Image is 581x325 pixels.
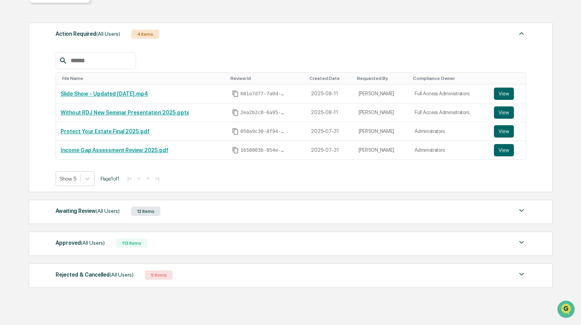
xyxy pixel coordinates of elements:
div: 🔎 [8,112,14,118]
button: |< [125,175,134,182]
span: 681a7d77-7a0d-496a-a1b0-8952106e0113 [240,91,286,97]
td: [PERSON_NAME] [354,85,410,103]
div: Toggle SortBy [62,76,224,81]
a: Slide Show - Updated [DATE].mp4 [61,91,148,97]
div: 4 Items [132,30,159,39]
img: caret [517,29,526,38]
p: How can we help? [8,16,140,28]
button: >| [153,175,161,182]
a: Income Gap Assessment Review 2025.pdf [61,147,168,153]
div: 5 Items [145,270,173,280]
span: Copy Id [232,109,239,116]
img: caret [517,270,526,279]
a: View [494,88,521,100]
span: (All Users) [81,240,105,246]
td: [PERSON_NAME] [354,141,410,159]
span: 2ea2b2c0-6a95-475c-87cc-7fdde2d3a076 [240,109,286,116]
button: View [494,88,514,100]
span: 050a9c30-8f94-4387-8457-251ed3a90162 [240,128,286,134]
div: Toggle SortBy [230,76,304,81]
div: 113 Items [116,239,147,248]
td: 2025-07-31 [306,122,354,141]
span: Attestations [63,97,95,104]
div: Toggle SortBy [309,76,351,81]
div: 🗄️ [56,98,62,104]
a: View [494,144,521,156]
button: > [144,175,152,182]
span: Data Lookup [15,111,48,119]
input: Clear [20,35,127,43]
div: Rejected & Cancelled [56,270,133,280]
span: 1658003b-854e-4da5-b02e-8f8e6f3c4937 [240,147,286,153]
div: Toggle SortBy [357,76,407,81]
img: caret [517,238,526,247]
a: Protect Your Estate Final 2025.pdf [61,128,150,134]
span: Preclearance [15,97,49,104]
div: Toggle SortBy [495,76,523,81]
span: (All Users) [96,31,120,37]
div: 12 Items [131,207,160,216]
td: Full Access Administrators [410,103,489,122]
div: Action Required [56,29,120,39]
td: [PERSON_NAME] [354,103,410,122]
a: Powered byPylon [54,130,93,136]
a: View [494,125,521,138]
span: Page 1 of 1 [100,176,120,182]
td: Administrators [410,122,489,141]
div: Start new chat [26,59,126,66]
button: Start new chat [130,61,140,70]
span: Copy Id [232,147,239,154]
button: < [135,175,143,182]
a: View [494,106,521,119]
td: Full Access Administrators [410,85,489,103]
td: [PERSON_NAME] [354,122,410,141]
div: Awaiting Review [56,206,120,216]
td: Administrators [410,141,489,159]
td: 2025-08-11 [306,103,354,122]
a: 🗄️Attestations [53,94,98,108]
button: View [494,106,514,119]
a: Without RDJ New Seminar Presentation 2025.pptx [61,109,189,116]
span: Copy Id [232,128,239,135]
span: Copy Id [232,90,239,97]
img: caret [517,206,526,215]
div: Approved [56,238,105,248]
span: Pylon [76,130,93,136]
div: 🖐️ [8,98,14,104]
button: View [494,125,514,138]
iframe: Open customer support [556,300,577,320]
td: 2025-07-31 [306,141,354,159]
div: We're available if you need us! [26,66,97,73]
span: (All Users) [110,272,133,278]
td: 2025-08-11 [306,85,354,103]
div: Toggle SortBy [413,76,486,81]
span: (All Users) [96,208,120,214]
a: 🔎Data Lookup [5,108,51,122]
img: 1746055101610-c473b297-6a78-478c-a979-82029cc54cd1 [8,59,21,73]
button: View [494,144,514,156]
a: 🖐️Preclearance [5,94,53,108]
